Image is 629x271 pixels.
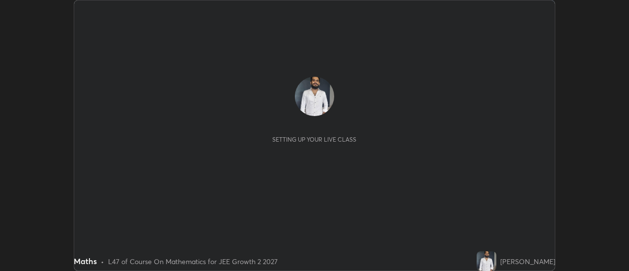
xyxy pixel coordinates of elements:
[500,256,555,267] div: [PERSON_NAME]
[295,77,334,116] img: 5223b9174de944a8bbe79a13f0b6fb06.jpg
[108,256,278,267] div: L47 of Course On Mathematics for JEE Growth 2 2027
[74,255,97,267] div: Maths
[101,256,104,267] div: •
[272,136,356,143] div: Setting up your live class
[477,251,496,271] img: 5223b9174de944a8bbe79a13f0b6fb06.jpg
